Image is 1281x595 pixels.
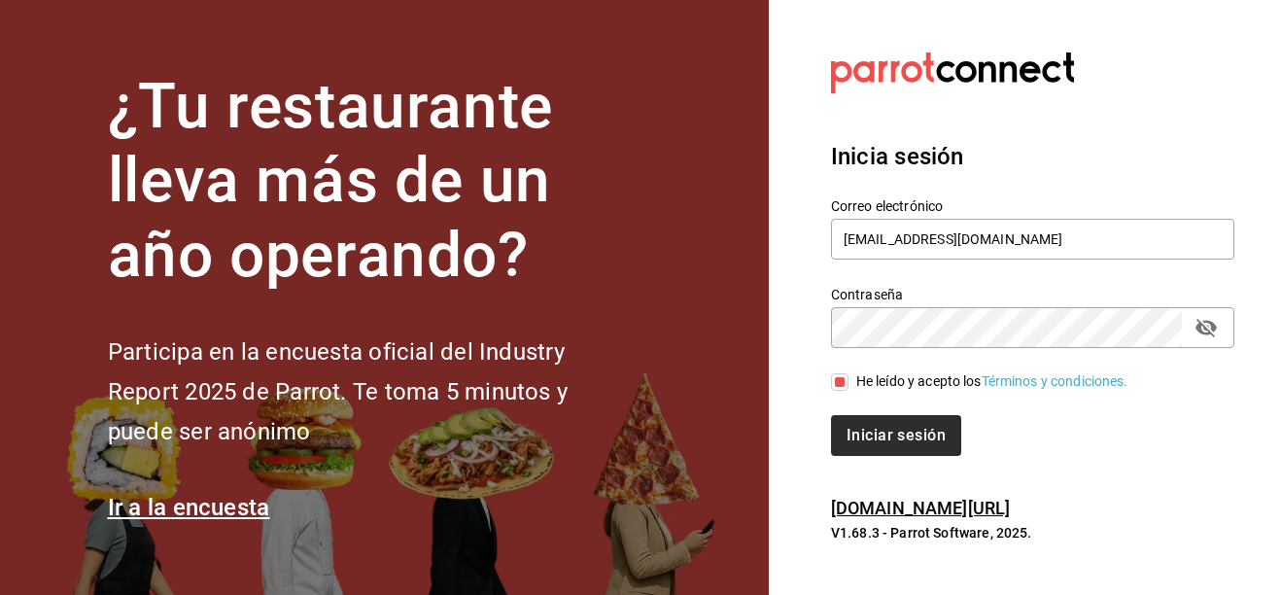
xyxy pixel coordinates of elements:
[831,198,1234,212] label: Correo electrónico
[108,70,633,294] h1: ¿Tu restaurante lleva más de un año operando?
[831,287,1234,300] label: Contraseña
[108,494,270,521] a: Ir a la encuesta
[1190,311,1223,344] button: passwordField
[108,332,633,451] h2: Participa en la encuesta oficial del Industry Report 2025 de Parrot. Te toma 5 minutos y puede se...
[831,523,1234,542] p: V1.68.3 - Parrot Software, 2025.
[982,373,1128,389] a: Términos y condiciones.
[831,415,961,456] button: Iniciar sesión
[831,139,1234,174] h3: Inicia sesión
[831,498,1010,518] a: [DOMAIN_NAME][URL]
[831,219,1234,260] input: Ingresa tu correo electrónico
[856,371,1128,392] div: He leído y acepto los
